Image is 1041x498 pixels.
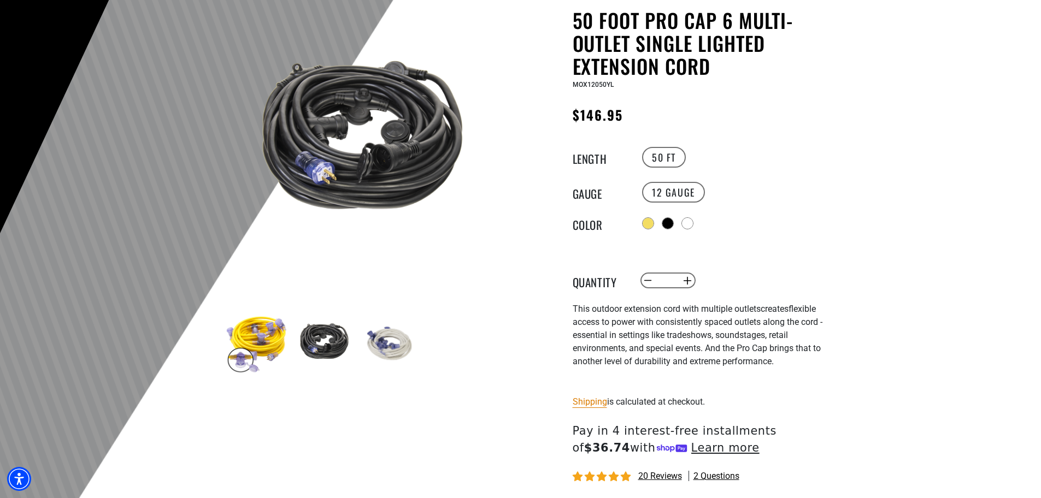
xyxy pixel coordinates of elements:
[573,105,624,124] span: $146.95
[573,472,633,482] span: 4.80 stars
[642,147,686,168] label: 50 FT
[642,182,705,203] label: 12 GAUGE
[761,304,789,314] span: creates
[291,311,355,375] img: black
[573,81,614,88] span: MOX12050YL
[573,9,840,78] h1: 50 Foot Pro Cap 6 Multi-Outlet Single Lighted Extension Cord
[225,11,489,274] img: black
[693,470,739,482] span: 2 questions
[357,311,421,375] img: white
[573,394,840,409] div: is calculated at checkout.
[7,467,31,491] div: Accessibility Menu
[573,303,840,368] p: flexible access to power with consistently spaced outlets along the cord - essential in settings ...
[573,304,761,314] span: This outdoor extension cord with multiple outlets
[573,150,627,164] legend: Length
[225,311,289,375] img: yellow
[573,216,627,230] legend: Color
[638,471,682,481] span: 20 reviews
[573,274,627,288] label: Quantity
[573,185,627,199] legend: Gauge
[573,396,607,407] a: Shipping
